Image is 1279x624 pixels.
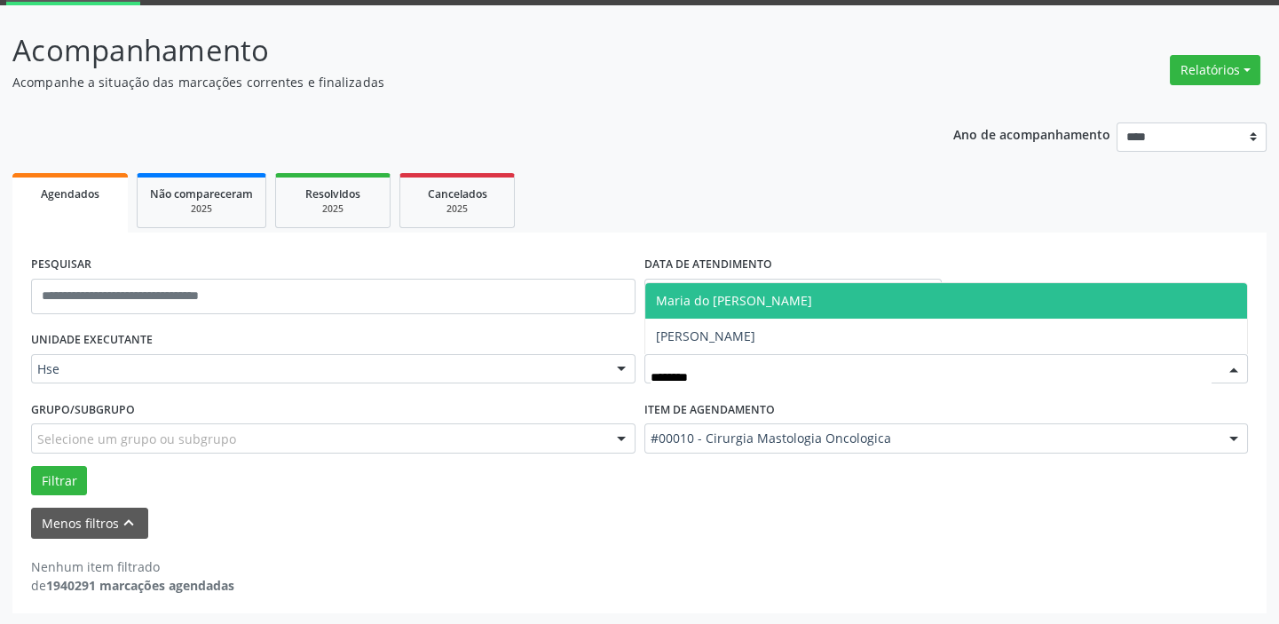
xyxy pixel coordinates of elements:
span: Selecione um grupo ou subgrupo [37,430,236,448]
span: #00010 - Cirurgia Mastologia Oncologica [651,430,1212,447]
label: Item de agendamento [644,396,775,423]
span: Não compareceram [150,186,253,201]
span: Cancelados [428,186,487,201]
div: 2025 [150,202,253,216]
p: Ano de acompanhamento [953,122,1110,145]
div: 2025 [288,202,377,216]
span: Hse [37,360,599,378]
label: UNIDADE EXECUTANTE [31,327,153,354]
div: 2025 [413,202,501,216]
span: Maria do [PERSON_NAME] [656,292,812,309]
div: Nenhum item filtrado [31,557,234,576]
i: keyboard_arrow_up [119,513,138,533]
label: DATA DE ATENDIMENTO [644,251,772,279]
button: Relatórios [1170,55,1260,85]
span: [PERSON_NAME] [656,328,755,344]
label: PESQUISAR [31,251,91,279]
label: Grupo/Subgrupo [31,396,135,423]
span: Agendados [41,186,99,201]
strong: 1940291 marcações agendadas [46,577,234,594]
button: Menos filtroskeyboard_arrow_up [31,508,148,539]
span: Resolvidos [305,186,360,201]
p: Acompanhe a situação das marcações correntes e finalizadas [12,73,890,91]
p: Acompanhamento [12,28,890,73]
div: de [31,576,234,595]
button: Filtrar [31,466,87,496]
